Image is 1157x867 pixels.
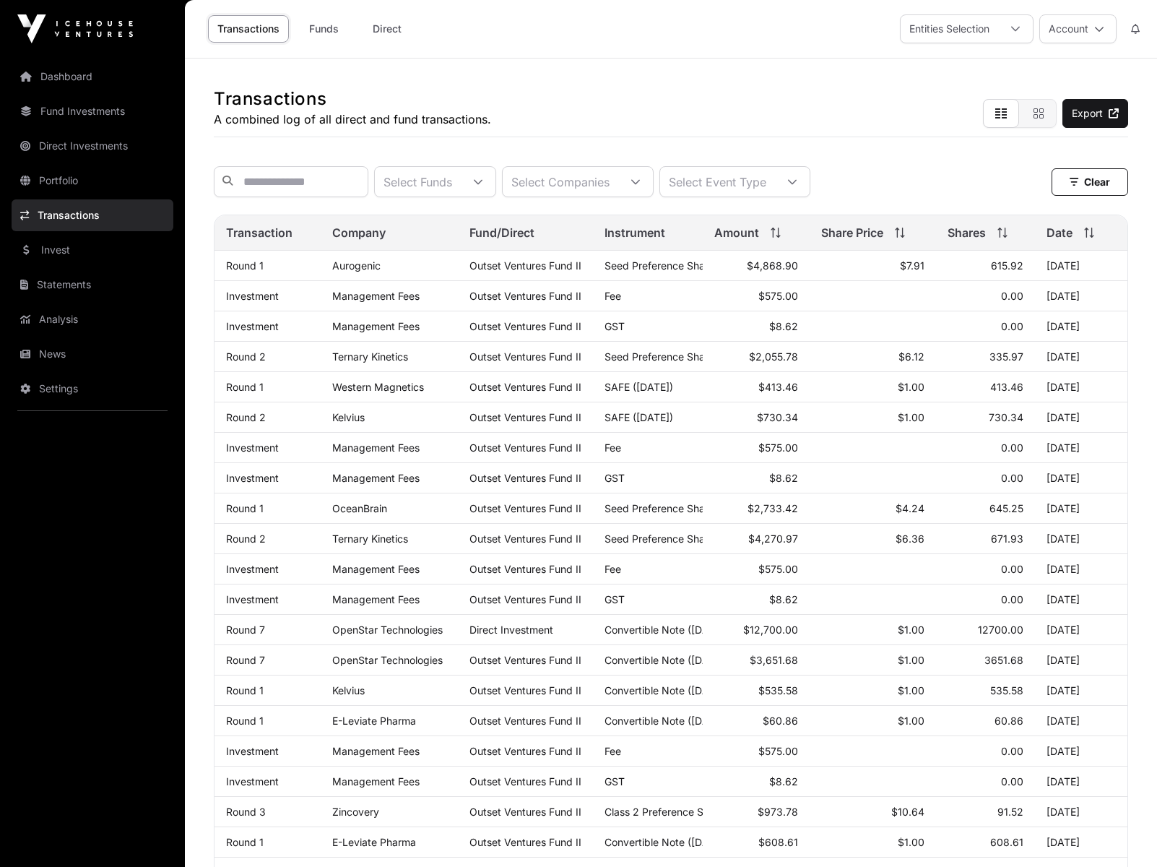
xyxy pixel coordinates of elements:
[898,624,924,636] span: $1.00
[469,472,581,484] a: Outset Ventures Fund II
[332,775,446,788] p: Management Fees
[1035,585,1127,615] td: [DATE]
[332,563,446,575] p: Management Fees
[332,441,446,454] p: Management Fees
[898,350,924,363] span: $6.12
[469,259,581,272] a: Outset Ventures Fund II
[332,532,408,545] a: Ternary Kinetics
[503,167,618,197] div: Select Companies
[1001,290,1023,302] span: 0.00
[703,827,809,858] td: $608.61
[604,775,625,788] span: GST
[226,320,279,332] a: Investment
[1001,775,1023,788] span: 0.00
[469,624,553,636] span: Direct Investment
[469,350,581,363] a: Outset Ventures Fund II
[1035,767,1127,797] td: [DATE]
[12,199,173,231] a: Transactions
[1035,342,1127,372] td: [DATE]
[332,381,424,393] a: Western Magnetics
[214,87,491,111] h1: Transactions
[469,441,581,454] a: Outset Ventures Fund II
[989,502,1023,514] span: 645.25
[1085,798,1157,867] iframe: Chat Widget
[1001,441,1023,454] span: 0.00
[469,381,581,393] a: Outset Ventures Fund II
[821,224,883,241] span: Share Price
[1035,615,1127,645] td: [DATE]
[1046,224,1072,241] span: Date
[898,684,924,696] span: $1.00
[1035,251,1127,281] td: [DATE]
[226,593,279,605] a: Investment
[1035,281,1127,311] td: [DATE]
[332,472,446,484] p: Management Fees
[1035,372,1127,402] td: [DATE]
[1035,493,1127,524] td: [DATE]
[12,234,173,266] a: Invest
[12,303,173,335] a: Analysis
[1035,554,1127,585] td: [DATE]
[703,402,809,433] td: $730.34
[896,532,924,545] span: $6.36
[12,373,173,405] a: Settings
[703,706,809,736] td: $60.86
[703,676,809,706] td: $535.58
[604,472,625,484] span: GST
[703,311,809,342] td: $8.62
[997,806,1023,818] span: 91.52
[703,797,809,827] td: $973.78
[332,290,446,302] p: Management Fees
[469,411,581,423] a: Outset Ventures Fund II
[604,836,728,848] span: Convertible Note ([DATE])
[469,563,581,575] a: Outset Ventures Fund II
[214,111,491,128] p: A combined log of all direct and fund transactions.
[1052,168,1128,196] button: Clear
[469,320,581,332] a: Outset Ventures Fund II
[604,624,728,636] span: Convertible Note ([DATE])
[226,502,264,514] a: Round 1
[295,15,352,43] a: Funds
[226,224,292,241] span: Transaction
[896,502,924,514] span: $4.24
[1001,563,1023,575] span: 0.00
[332,502,387,514] a: OceanBrain
[604,806,729,818] span: Class 2 Preference Shares
[991,259,1023,272] span: 615.92
[226,350,266,363] a: Round 2
[714,224,759,241] span: Amount
[332,259,381,272] a: Aurogenic
[604,290,621,302] span: Fee
[12,165,173,197] a: Portfolio
[703,281,809,311] td: $575.00
[604,593,625,605] span: GST
[469,715,581,727] a: Outset Ventures Fund II
[1035,676,1127,706] td: [DATE]
[604,224,665,241] span: Instrument
[469,654,581,666] a: Outset Ventures Fund II
[1001,593,1023,605] span: 0.00
[226,684,264,696] a: Round 1
[604,441,621,454] span: Fee
[660,167,775,197] div: Select Event Type
[898,411,924,423] span: $1.00
[332,320,446,332] p: Management Fees
[332,684,365,696] a: Kelvius
[226,411,266,423] a: Round 2
[1035,433,1127,463] td: [DATE]
[332,411,365,423] a: Kelvius
[332,806,379,818] a: Zincovery
[469,806,581,818] a: Outset Ventures Fund II
[469,775,581,788] a: Outset Ventures Fund II
[469,836,581,848] a: Outset Ventures Fund II
[703,372,809,402] td: $413.46
[604,350,719,363] span: Seed Preference Shares
[226,624,265,636] a: Round 7
[978,624,1023,636] span: 12700.00
[1035,827,1127,858] td: [DATE]
[703,615,809,645] td: $12,700.00
[604,563,621,575] span: Fee
[226,259,264,272] a: Round 1
[469,290,581,302] a: Outset Ventures Fund II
